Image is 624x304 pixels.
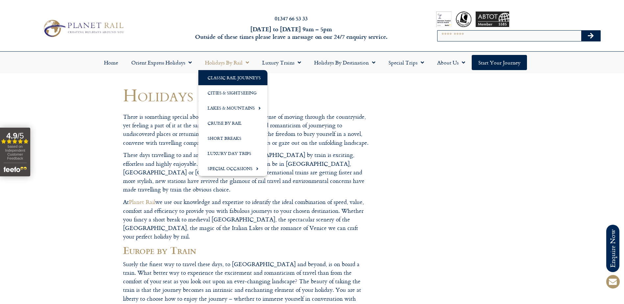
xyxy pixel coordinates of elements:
a: Start your Journey [472,55,527,70]
img: Planet Rail Train Holidays Logo [40,18,126,39]
a: Holidays by Destination [308,55,382,70]
a: Cruise by Rail [198,115,267,131]
a: Cities & Sightseeing [198,85,267,100]
a: Home [97,55,125,70]
button: Search [581,31,600,41]
ul: Holidays by Rail [198,70,267,176]
a: About Us [431,55,472,70]
a: 01347 66 53 33 [275,14,308,22]
a: Orient Express Holidays [125,55,198,70]
a: Luxury Day Trips [198,146,267,161]
a: Special Trips [382,55,431,70]
a: Special Occasions [198,161,267,176]
a: Holidays by Rail [198,55,256,70]
a: Classic Rail Journeys [198,70,267,85]
a: Luxury Trains [256,55,308,70]
a: Lakes & Mountains [198,100,267,115]
nav: Menu [3,55,621,70]
h6: [DATE] to [DATE] 9am – 5pm Outside of these times please leave a message on our 24/7 enquiry serv... [168,25,414,41]
a: Short Breaks [198,131,267,146]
